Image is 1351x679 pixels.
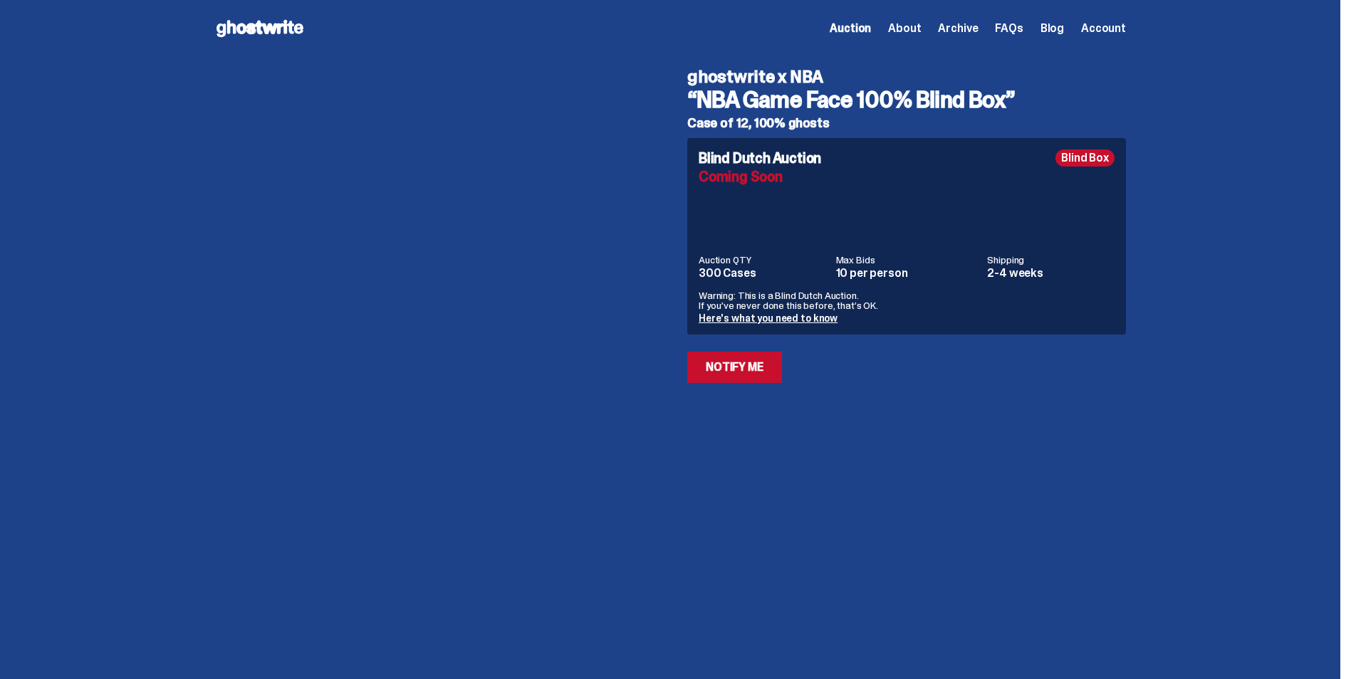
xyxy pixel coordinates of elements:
[1055,149,1115,167] div: Blind Box
[699,255,828,265] dt: Auction QTY
[938,23,978,34] a: Archive
[687,352,782,383] a: Notify Me
[987,268,1115,279] dd: 2-4 weeks
[699,312,838,325] a: Here's what you need to know
[699,290,1115,310] p: Warning: This is a Blind Dutch Auction. If you’ve never done this before, that’s OK.
[699,169,1115,184] div: Coming Soon
[687,68,1126,85] h4: ghostwrite x NBA
[687,88,1126,111] h3: “NBA Game Face 100% Blind Box”
[1081,23,1126,34] a: Account
[836,268,979,279] dd: 10 per person
[687,117,1126,130] h5: Case of 12, 100% ghosts
[1040,23,1064,34] a: Blog
[830,23,871,34] a: Auction
[699,151,821,165] h4: Blind Dutch Auction
[987,255,1115,265] dt: Shipping
[888,23,921,34] a: About
[699,268,828,279] dd: 300 Cases
[836,255,979,265] dt: Max Bids
[995,23,1023,34] a: FAQs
